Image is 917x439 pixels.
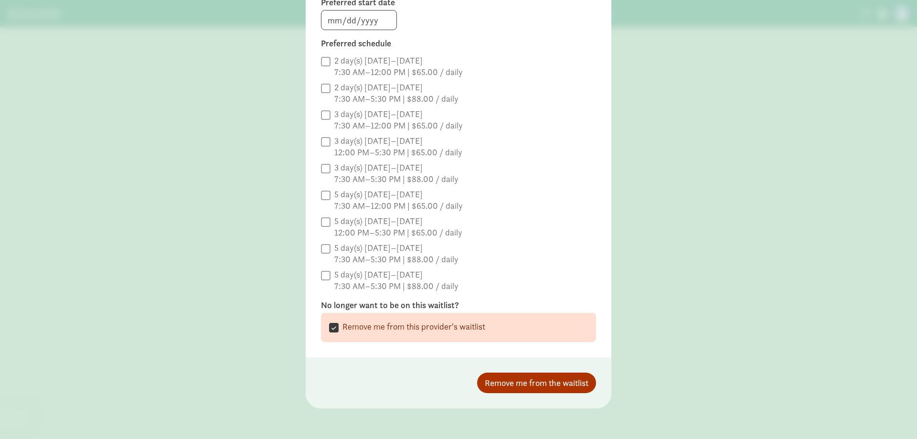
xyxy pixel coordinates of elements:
[485,376,588,389] span: Remove me from the waitlist
[334,120,463,131] div: 7:30 AM–12:00 PM | $65.00 / daily
[334,254,458,265] div: 7:30 AM–5:30 PM | $88.00 / daily
[334,215,462,227] div: 5 day(s) [DATE]–[DATE]
[321,38,596,49] label: Preferred schedule
[334,189,463,200] div: 5 day(s) [DATE]–[DATE]
[334,66,463,78] div: 7:30 AM–12:00 PM | $65.00 / daily
[334,162,458,173] div: 3 day(s) [DATE]–[DATE]
[334,93,458,105] div: 7:30 AM–5:30 PM | $88.00 / daily
[334,280,458,292] div: 7:30 AM–5:30 PM | $88.00 / daily
[321,300,596,311] label: No longer want to be on this waitlist?
[334,135,462,147] div: 3 day(s) [DATE]–[DATE]
[334,227,462,238] div: 12:00 PM–5:30 PM | $65.00 / daily
[334,200,463,212] div: 7:30 AM–12:00 PM | $65.00 / daily
[334,242,458,254] div: 5 day(s) [DATE]–[DATE]
[334,147,462,158] div: 12:00 PM–5:30 PM | $65.00 / daily
[334,55,463,66] div: 2 day(s) [DATE]–[DATE]
[477,373,596,393] button: Remove me from the waitlist
[334,108,463,120] div: 3 day(s) [DATE]–[DATE]
[334,269,458,280] div: 5 day(s) [DATE]–[DATE]
[334,82,458,93] div: 2 day(s) [DATE]–[DATE]
[339,321,485,332] label: Remove me from this provider's waitlist
[334,173,458,185] div: 7:30 AM–5:30 PM | $88.00 / daily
